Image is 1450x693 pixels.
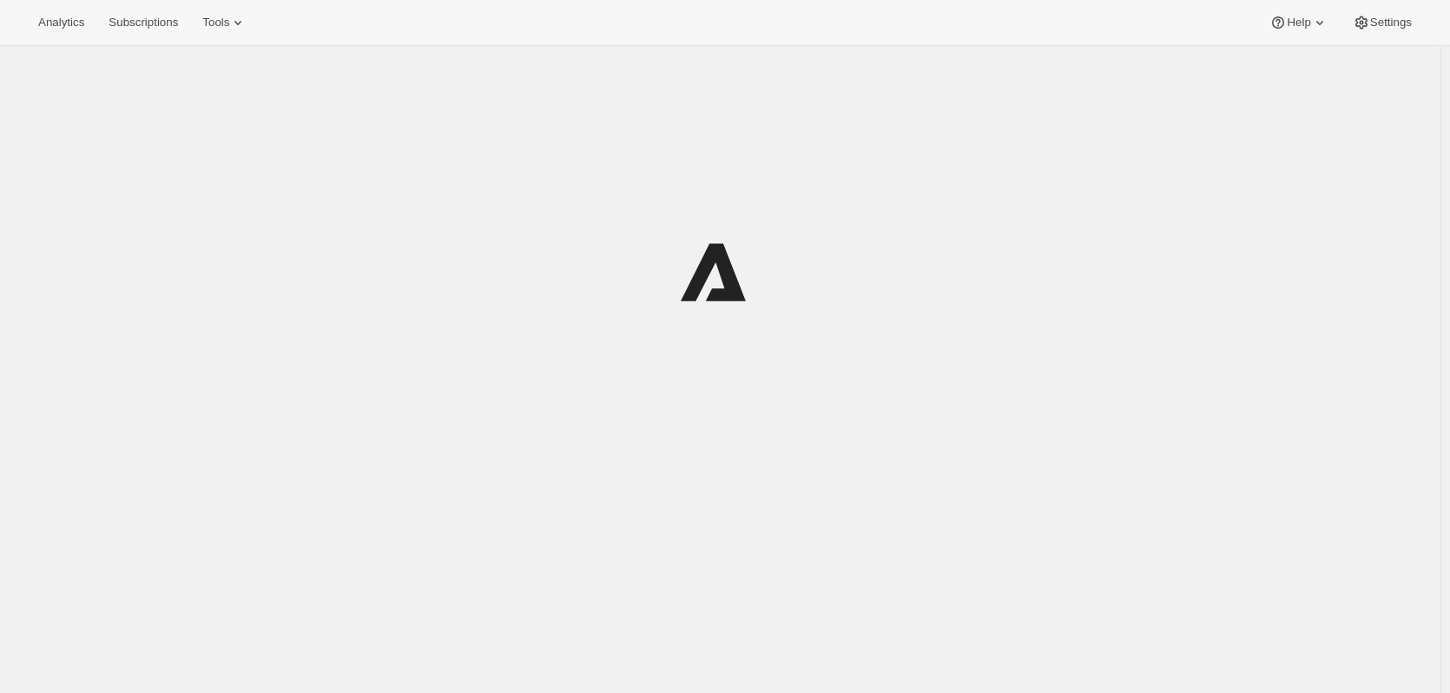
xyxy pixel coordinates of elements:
[1259,10,1338,35] button: Help
[98,10,188,35] button: Subscriptions
[202,16,229,30] span: Tools
[38,16,84,30] span: Analytics
[109,16,178,30] span: Subscriptions
[1287,16,1310,30] span: Help
[28,10,95,35] button: Analytics
[1370,16,1412,30] span: Settings
[1342,10,1422,35] button: Settings
[192,10,257,35] button: Tools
